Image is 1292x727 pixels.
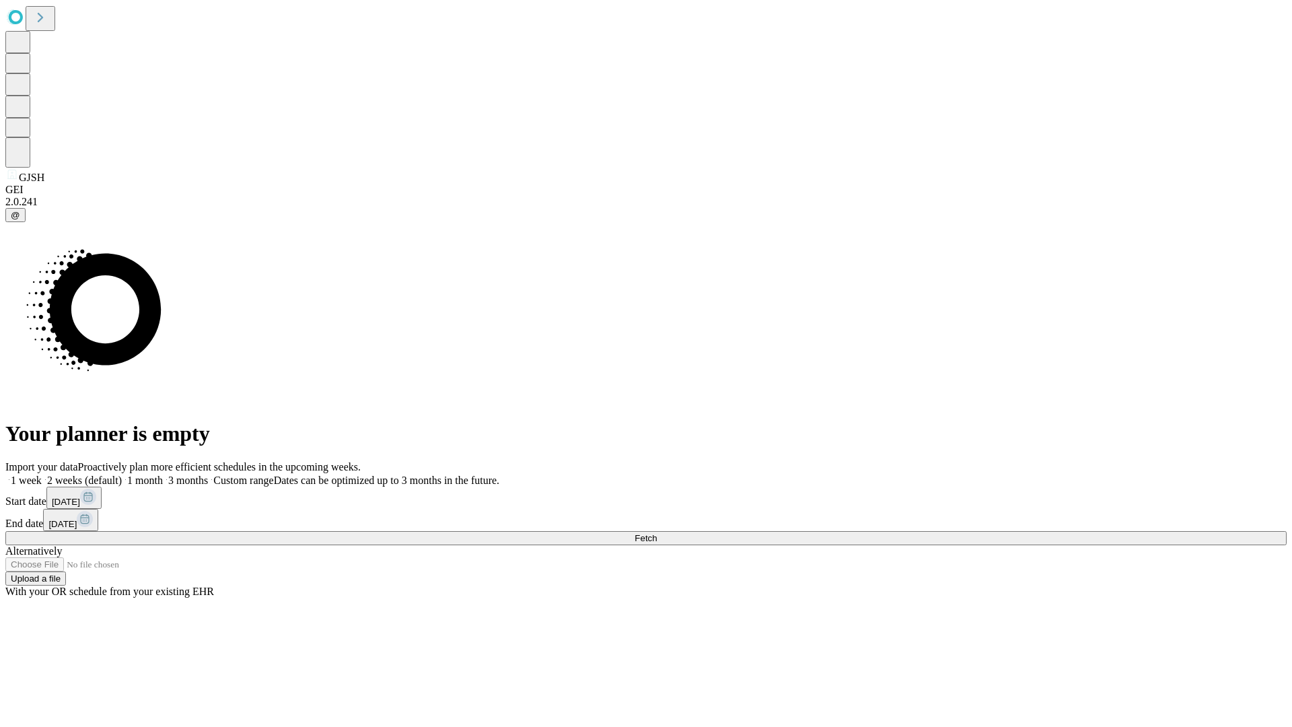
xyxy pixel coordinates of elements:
span: 1 month [127,475,163,486]
button: Upload a file [5,572,66,586]
span: Alternatively [5,545,62,557]
span: @ [11,210,20,220]
span: Dates can be optimized up to 3 months in the future. [274,475,499,486]
span: GJSH [19,172,44,183]
button: @ [5,208,26,222]
button: [DATE] [46,487,102,509]
span: Import your data [5,461,78,473]
span: Proactively plan more efficient schedules in the upcoming weeks. [78,461,361,473]
div: GEI [5,184,1287,196]
span: 3 months [168,475,208,486]
div: Start date [5,487,1287,509]
span: [DATE] [52,497,80,507]
span: With your OR schedule from your existing EHR [5,586,214,597]
button: Fetch [5,531,1287,545]
span: 1 week [11,475,42,486]
span: Custom range [213,475,273,486]
span: Fetch [635,533,657,543]
span: [DATE] [48,519,77,529]
div: End date [5,509,1287,531]
h1: Your planner is empty [5,421,1287,446]
div: 2.0.241 [5,196,1287,208]
span: 2 weeks (default) [47,475,122,486]
button: [DATE] [43,509,98,531]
